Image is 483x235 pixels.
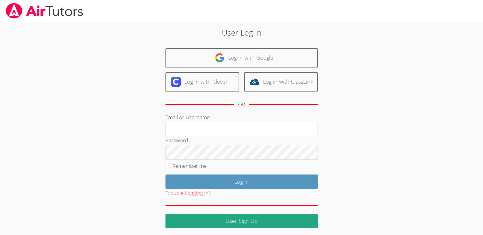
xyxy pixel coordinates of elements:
[250,77,259,87] img: classlink-logo-d6bb404cc1216ec64c9a2012d9dc4662098be43eaf13dc465df04b49fa7ab582.svg
[244,72,318,92] a: Log in with ClassLink
[165,214,318,228] a: User Sign Up
[172,162,207,169] label: Remember me
[165,72,239,92] a: Log in with Clever
[5,3,84,19] img: airtutors_banner-c4298cdbf04f3fff15de1276eac7730deb9818008684d7c2e4769d2f7ddbe033.png
[171,77,181,87] img: clever-logo-6eab21bc6e7a338710f1a6ff85c0baf02591cd810cc4098c63d3a4b26e2feb20.svg
[165,175,318,189] input: Log in
[165,137,188,144] label: Password
[215,53,225,63] img: google-logo-50288ca7cdecda66e5e0955fdab243c47b7ad437acaf1139b6f446037453330a.svg
[165,189,211,198] button: Trouble Logging In?
[165,48,318,67] a: Log in with Google
[165,114,210,121] label: Email or Username
[111,27,372,38] h2: User Log in
[238,100,245,109] div: OR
